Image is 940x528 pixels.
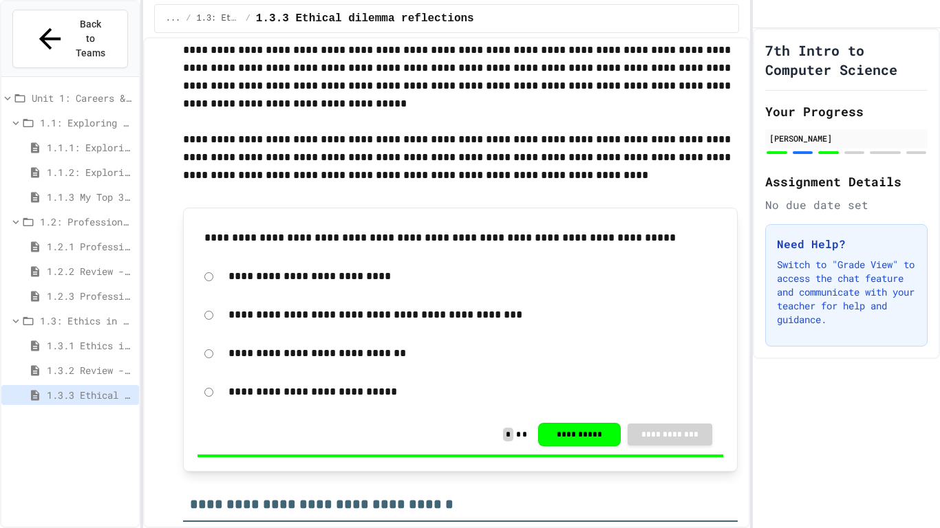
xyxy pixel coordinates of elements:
[186,13,191,24] span: /
[765,41,928,79] h1: 7th Intro to Computer Science
[47,363,133,377] span: 1.3.2 Review - Ethics in Computer Science
[47,140,133,155] span: 1.1.1: Exploring CS Careers
[47,289,133,303] span: 1.2.3 Professional Communication Challenge
[40,214,133,229] span: 1.2: Professional Communication
[47,338,133,353] span: 1.3.1 Ethics in Computer Science
[777,236,916,252] h3: Need Help?
[769,132,923,144] div: [PERSON_NAME]
[47,388,133,402] span: 1.3.3 Ethical dilemma reflections
[47,165,133,179] span: 1.1.2: Exploring CS Careers - Review
[256,10,474,27] span: 1.3.3 Ethical dilemma reflections
[47,264,133,278] span: 1.2.2 Review - Professional Communication
[246,13,250,24] span: /
[32,91,133,105] span: Unit 1: Careers & Professionalism
[765,102,928,121] h2: Your Progress
[40,313,133,328] span: 1.3: Ethics in Computing
[74,17,107,60] span: Back to Teams
[777,258,916,327] p: Switch to "Grade View" to access the chat feature and communicate with your teacher for help and ...
[197,13,240,24] span: 1.3: Ethics in Computing
[47,190,133,204] span: 1.1.3 My Top 3 CS Careers!
[765,172,928,191] h2: Assignment Details
[47,239,133,254] span: 1.2.1 Professional Communication
[765,197,928,213] div: No due date set
[166,13,181,24] span: ...
[40,115,133,130] span: 1.1: Exploring CS Careers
